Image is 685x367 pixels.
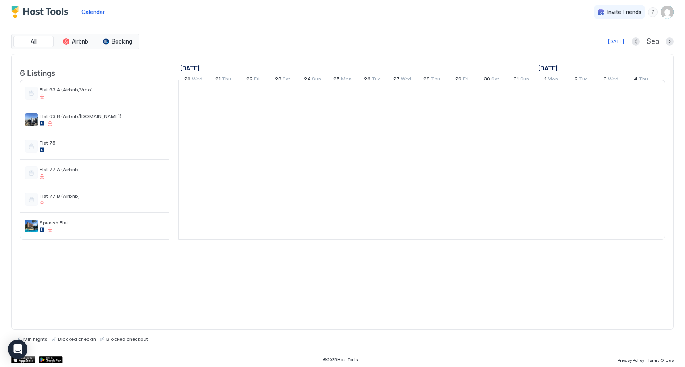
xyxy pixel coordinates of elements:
[548,76,558,84] span: Mon
[634,76,637,84] span: 4
[40,140,164,146] span: Flat 75
[58,336,96,342] span: Blocked checkin
[463,76,468,84] span: Fri
[213,74,233,86] a: August 21, 2025
[607,37,625,46] button: [DATE]
[491,76,499,84] span: Sat
[11,356,35,363] a: App Store
[184,76,191,84] span: 20
[254,76,260,84] span: Fri
[579,76,588,84] span: Tue
[514,76,519,84] span: 31
[178,62,202,74] a: August 20, 2025
[11,6,72,18] a: Host Tools Logo
[283,76,290,84] span: Sat
[666,37,674,46] button: Next month
[302,74,323,86] a: August 24, 2025
[372,76,381,84] span: Tue
[423,76,430,84] span: 28
[275,76,281,84] span: 23
[607,8,641,16] span: Invite Friends
[23,336,48,342] span: Min nights
[112,38,132,45] span: Booking
[604,76,607,84] span: 3
[648,7,658,17] div: menu
[648,358,674,363] span: Terms Of Use
[520,76,529,84] span: Sun
[453,74,471,86] a: August 29, 2025
[393,76,400,84] span: 27
[608,38,624,45] div: [DATE]
[25,113,38,126] div: listing image
[341,76,352,84] span: Mon
[39,356,63,363] a: Google Play Store
[192,76,202,84] span: Wed
[618,358,644,363] span: Privacy Policy
[431,76,440,84] span: Thu
[40,113,164,119] span: Flat 63 B (Airbnb/[DOMAIN_NAME])
[246,76,253,84] span: 22
[40,220,164,226] span: Spanish Flat
[25,220,38,232] div: listing image
[244,74,262,86] a: August 22, 2025
[40,193,164,199] span: Flat 77 B (Airbnb)
[182,74,204,86] a: August 20, 2025
[304,76,311,84] span: 24
[482,74,501,86] a: August 30, 2025
[639,76,648,84] span: Thu
[544,76,546,84] span: 1
[13,36,54,47] button: All
[542,74,560,86] a: September 1, 2025
[664,74,678,86] a: September 5, 2025
[20,66,55,78] span: 6 Listings
[618,355,644,364] a: Privacy Policy
[72,38,88,45] span: Airbnb
[333,76,340,84] span: 25
[312,76,321,84] span: Sun
[661,6,674,19] div: User profile
[362,74,383,86] a: August 26, 2025
[421,74,442,86] a: August 28, 2025
[632,37,640,46] button: Previous month
[608,76,618,84] span: Wed
[97,36,137,47] button: Booking
[632,74,650,86] a: September 4, 2025
[648,355,674,364] a: Terms Of Use
[273,74,292,86] a: August 23, 2025
[401,76,411,84] span: Wed
[602,74,620,86] a: September 3, 2025
[512,74,531,86] a: August 31, 2025
[11,34,139,49] div: tab-group
[40,166,164,172] span: Flat 77 A (Airbnb)
[40,87,164,93] span: Flat 63 A (Airbnb/Vrbo)
[391,74,413,86] a: August 27, 2025
[573,74,590,86] a: September 2, 2025
[536,62,560,74] a: September 1, 2025
[81,8,105,16] a: Calendar
[575,76,578,84] span: 2
[484,76,490,84] span: 30
[455,76,462,84] span: 29
[8,340,27,359] div: Open Intercom Messenger
[106,336,148,342] span: Blocked checkout
[215,76,221,84] span: 21
[81,8,105,15] span: Calendar
[31,38,37,45] span: All
[222,76,231,84] span: Thu
[364,76,371,84] span: 26
[646,37,659,46] span: Sep
[55,36,96,47] button: Airbnb
[323,357,358,362] span: © 2025 Host Tools
[331,74,354,86] a: August 25, 2025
